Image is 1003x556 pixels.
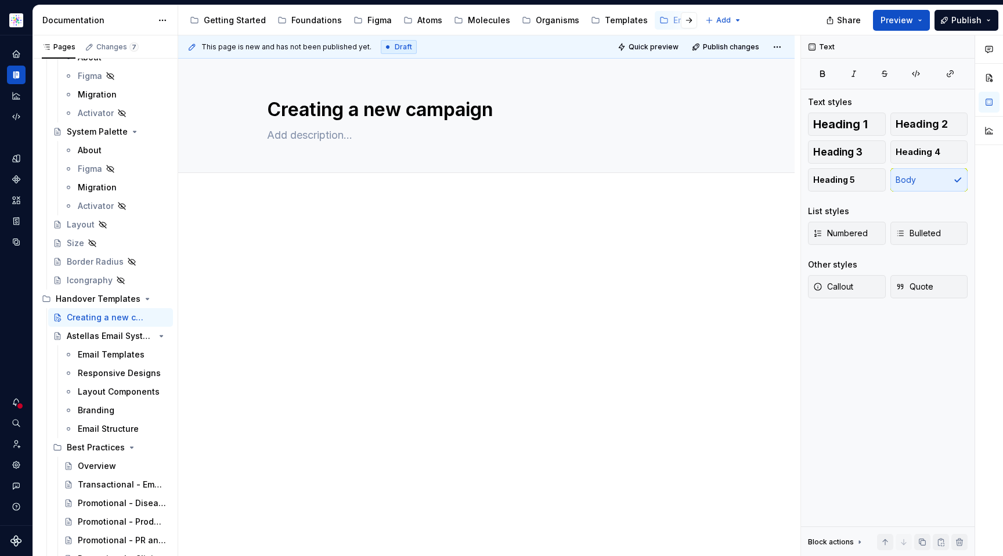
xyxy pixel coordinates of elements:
[655,11,699,30] a: Email
[67,275,113,286] div: Icongraphy
[59,141,173,160] a: About
[59,178,173,197] a: Migration
[896,146,940,158] span: Heading 4
[820,10,868,31] button: Share
[67,126,128,138] div: System Palette
[890,113,968,136] button: Heading 2
[7,149,26,168] a: Design tokens
[265,96,703,124] textarea: Creating a new campaign
[59,197,173,215] a: Activator
[7,45,26,63] div: Home
[808,275,886,298] button: Callout
[7,86,26,105] a: Analytics
[48,234,173,252] a: Size
[7,414,26,432] button: Search ⌘K
[813,118,868,130] span: Heading 1
[78,460,116,472] div: Overview
[185,9,699,32] div: Page tree
[67,442,125,453] div: Best Practices
[808,205,849,217] div: List styles
[78,89,117,100] div: Migration
[48,327,173,345] a: Astellas Email System
[48,122,173,141] a: System Palette
[702,12,745,28] button: Add
[517,11,584,30] a: Organisms
[935,10,998,31] button: Publish
[808,96,852,108] div: Text styles
[890,275,968,298] button: Quote
[78,182,117,193] div: Migration
[67,256,124,268] div: Border Radius
[808,140,886,164] button: Heading 3
[10,535,22,547] svg: Supernova Logo
[586,11,652,30] a: Templates
[56,293,140,305] div: Handover Templates
[7,212,26,230] div: Storybook stories
[67,237,84,249] div: Size
[808,168,886,192] button: Heading 5
[7,66,26,84] a: Documentation
[7,191,26,210] a: Assets
[48,271,173,290] a: Icongraphy
[808,113,886,136] button: Heading 1
[7,476,26,495] button: Contact support
[813,281,853,293] span: Callout
[614,39,684,55] button: Quick preview
[813,228,868,239] span: Numbered
[7,435,26,453] a: Invite team
[896,281,933,293] span: Quote
[78,405,114,416] div: Branding
[78,386,160,398] div: Layout Components
[42,42,75,52] div: Pages
[881,15,913,26] span: Preview
[7,456,26,474] a: Settings
[7,233,26,251] a: Data sources
[808,222,886,245] button: Numbered
[273,11,347,30] a: Foundations
[78,200,114,212] div: Activator
[78,479,166,490] div: Transactional - Emails
[78,497,166,509] div: Promotional - Disease Awareness Template
[716,16,731,25] span: Add
[78,349,145,360] div: Email Templates
[7,170,26,189] div: Components
[395,42,412,52] span: Draft
[59,401,173,420] a: Branding
[468,15,510,26] div: Molecules
[449,11,515,30] a: Molecules
[7,393,26,411] button: Notifications
[78,163,102,175] div: Figma
[367,15,392,26] div: Figma
[78,367,161,379] div: Responsive Designs
[417,15,442,26] div: Atoms
[129,42,139,52] span: 7
[890,140,968,164] button: Heading 4
[59,475,173,494] a: Transactional - Emails
[67,330,154,342] div: Astellas Email System
[78,535,166,546] div: Promotional - PR and Campaign (Above brand)
[896,228,941,239] span: Bulleted
[48,438,173,457] div: Best Practices
[291,15,342,26] div: Foundations
[873,10,930,31] button: Preview
[42,15,152,26] div: Documentation
[59,494,173,512] a: Promotional - Disease Awareness Template
[59,160,173,178] a: Figma
[78,107,114,119] div: Activator
[808,537,854,547] div: Block actions
[78,516,166,528] div: Promotional - Product (inc. below brand marketing, PR)
[59,364,173,382] a: Responsive Designs
[896,118,948,130] span: Heading 2
[9,13,23,27] img: b2369ad3-f38c-46c1-b2a2-f2452fdbdcd2.png
[67,219,95,230] div: Layout
[78,145,102,156] div: About
[813,146,863,158] span: Heading 3
[349,11,396,30] a: Figma
[204,15,266,26] div: Getting Started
